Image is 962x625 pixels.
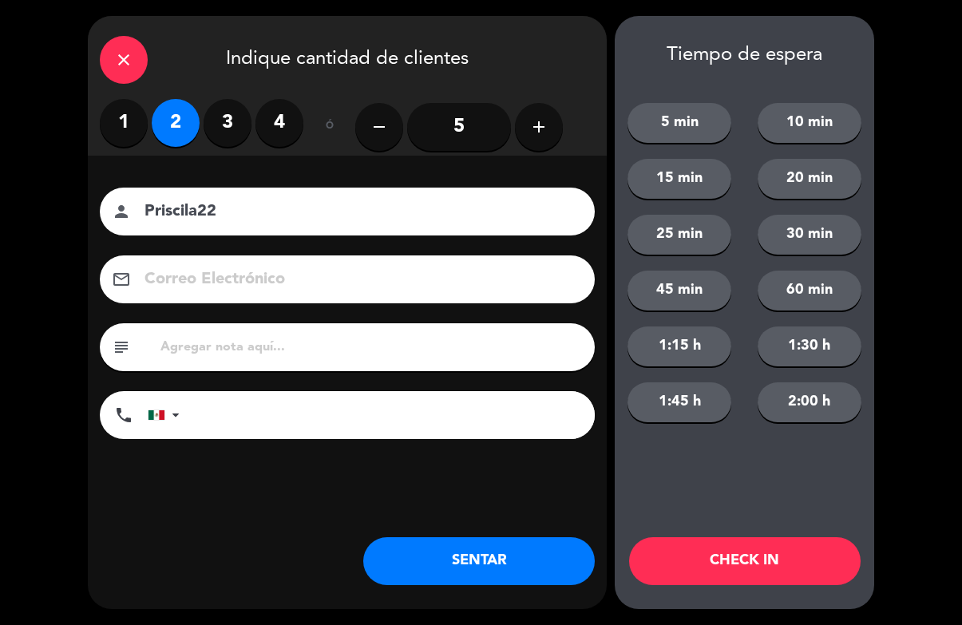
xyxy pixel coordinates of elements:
[255,99,303,147] label: 4
[629,537,861,585] button: CHECK IN
[159,336,583,358] input: Agregar nota aquí...
[758,326,861,366] button: 1:30 h
[627,159,731,199] button: 15 min
[627,326,731,366] button: 1:15 h
[529,117,548,136] i: add
[148,392,185,438] div: Mexico (México): +52
[152,99,200,147] label: 2
[758,382,861,422] button: 2:00 h
[615,44,874,67] div: Tiempo de espera
[370,117,389,136] i: remove
[100,99,148,147] label: 1
[627,103,731,143] button: 5 min
[143,266,574,294] input: Correo Electrónico
[627,215,731,255] button: 25 min
[355,103,403,151] button: remove
[758,271,861,311] button: 60 min
[112,202,131,221] i: person
[303,99,355,155] div: ó
[758,103,861,143] button: 10 min
[143,198,574,226] input: Nombre del cliente
[758,159,861,199] button: 20 min
[204,99,251,147] label: 3
[363,537,595,585] button: SENTAR
[114,405,133,425] i: phone
[112,270,131,289] i: email
[627,382,731,422] button: 1:45 h
[515,103,563,151] button: add
[88,16,607,99] div: Indique cantidad de clientes
[114,50,133,69] i: close
[627,271,731,311] button: 45 min
[758,215,861,255] button: 30 min
[112,338,131,357] i: subject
